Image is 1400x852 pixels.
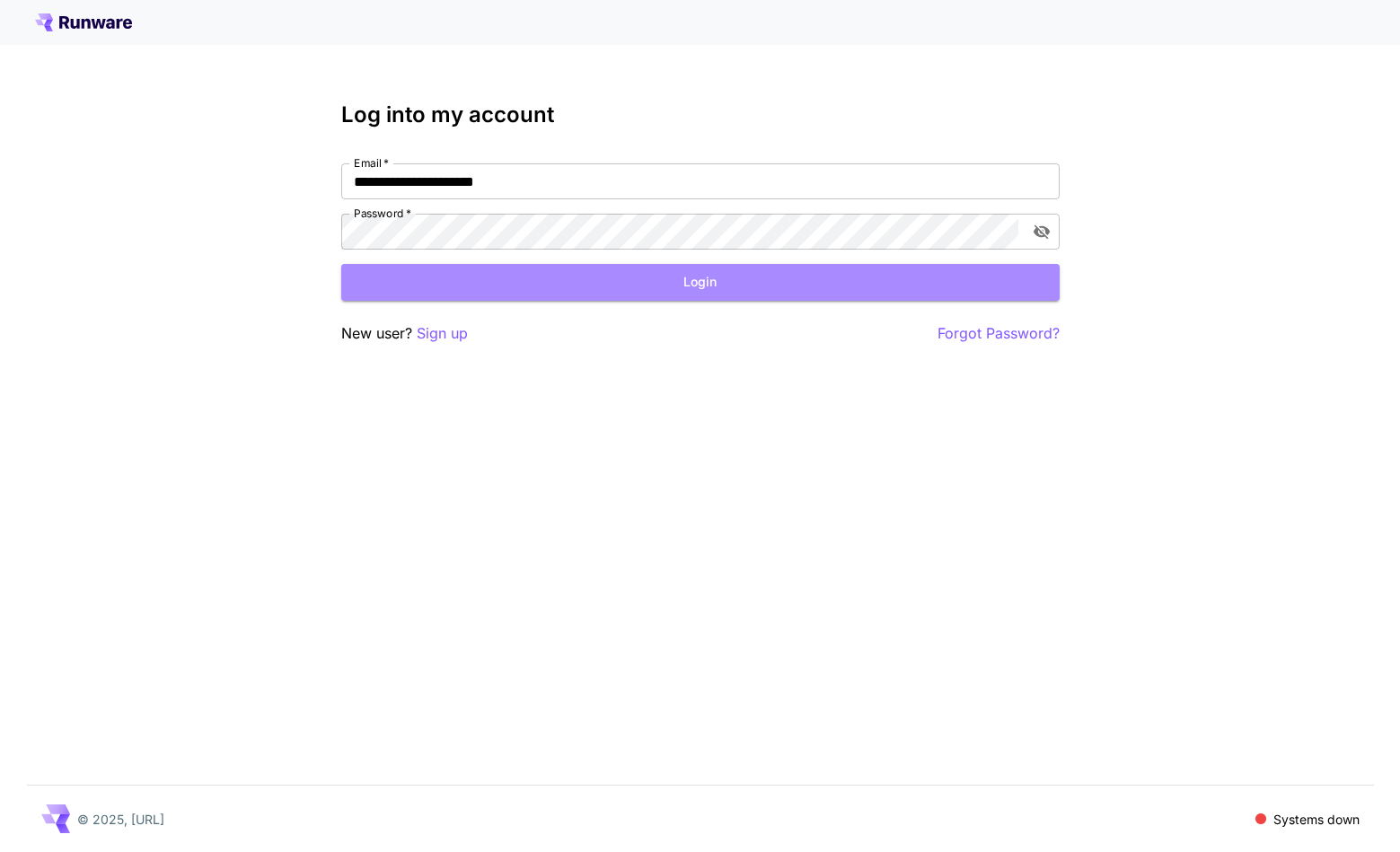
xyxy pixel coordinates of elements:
[341,102,1060,127] h3: Log into my account
[354,206,411,221] label: Password
[1026,215,1058,248] button: toggle password visibility
[77,810,164,829] p: © 2025, [URL]
[938,322,1060,345] button: Forgot Password?
[341,322,468,345] p: New user?
[417,322,468,345] button: Sign up
[354,155,389,171] label: Email
[341,264,1060,301] button: Login
[1273,810,1360,829] p: Systems down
